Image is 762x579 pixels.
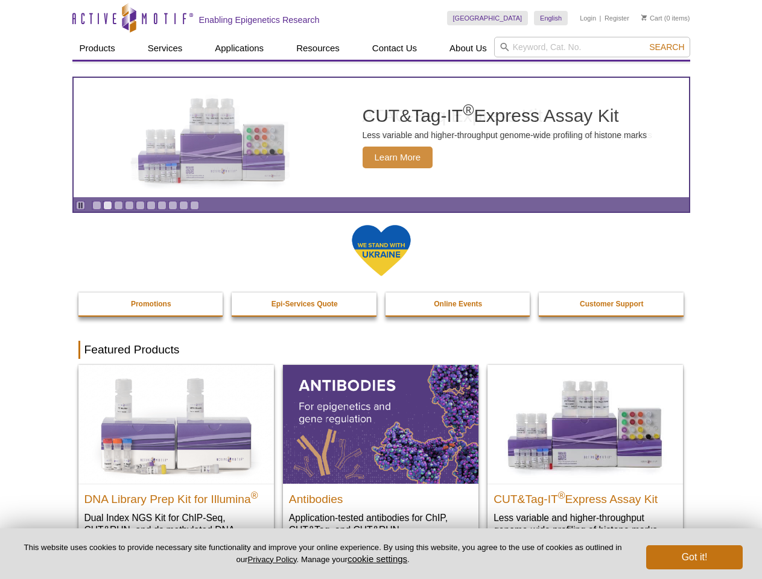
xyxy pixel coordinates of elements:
a: CUT&Tag-IT® Express Assay Kit CUT&Tag-IT®Express Assay Kit Less variable and higher-throughput ge... [487,365,683,548]
strong: Promotions [131,300,171,308]
h2: DNA Library Prep Kit for Illumina [84,487,268,505]
button: cookie settings [348,554,407,564]
h2: Enabling Epigenetics Research [199,14,320,25]
img: CUT&Tag-IT® Express Assay Kit [487,365,683,483]
a: Toggle autoplay [76,201,85,210]
a: Go to slide 3 [114,201,123,210]
strong: Online Events [434,300,482,308]
button: Got it! [646,545,743,569]
a: Epi-Services Quote [232,293,378,315]
a: All Antibodies Antibodies Application-tested antibodies for ChIP, CUT&Tag, and CUT&RUN. [283,365,478,548]
p: Less variable and higher-throughput genome-wide profiling of histone marks [363,130,647,141]
sup: ® [558,490,565,500]
span: Search [649,42,684,52]
a: Customer Support [539,293,685,315]
a: Go to slide 7 [157,201,167,210]
p: Less variable and higher-throughput genome-wide profiling of histone marks​. [494,511,677,536]
h2: CUT&Tag-IT Express Assay Kit [494,487,677,505]
a: Applications [208,37,271,60]
li: (0 items) [641,11,690,25]
a: Resources [289,37,347,60]
a: Go to slide 1 [92,201,101,210]
img: CUT&Tag-IT Express Assay Kit [112,71,311,204]
p: Dual Index NGS Kit for ChIP-Seq, CUT&RUN, and ds methylated DNA assays. [84,511,268,548]
a: Login [580,14,596,22]
a: Privacy Policy [247,555,296,564]
a: Cart [641,14,662,22]
a: [GEOGRAPHIC_DATA] [447,11,529,25]
article: CUT&Tag-IT Express Assay Kit [74,78,689,197]
a: Go to slide 10 [190,201,199,210]
h2: CUT&Tag-IT Express Assay Kit [363,107,647,125]
img: Your Cart [641,14,647,21]
a: Go to slide 5 [136,201,145,210]
a: Contact Us [365,37,424,60]
img: DNA Library Prep Kit for Illumina [78,365,274,483]
a: Services [141,37,190,60]
strong: Customer Support [580,300,643,308]
strong: Epi-Services Quote [271,300,338,308]
p: This website uses cookies to provide necessary site functionality and improve your online experie... [19,542,626,565]
a: Go to slide 6 [147,201,156,210]
a: Online Events [386,293,532,315]
img: We Stand With Ukraine [351,224,411,277]
a: Register [605,14,629,22]
a: Go to slide 2 [103,201,112,210]
a: DNA Library Prep Kit for Illumina DNA Library Prep Kit for Illumina® Dual Index NGS Kit for ChIP-... [78,365,274,560]
sup: ® [251,490,258,500]
a: About Us [442,37,494,60]
img: All Antibodies [283,365,478,483]
a: Products [72,37,122,60]
p: Application-tested antibodies for ChIP, CUT&Tag, and CUT&RUN. [289,511,472,536]
button: Search [646,42,688,52]
sup: ® [463,101,474,118]
h2: Featured Products [78,341,684,359]
li: | [600,11,602,25]
h2: Antibodies [289,487,472,505]
a: Go to slide 9 [179,201,188,210]
a: English [534,11,568,25]
span: Learn More [363,147,433,168]
input: Keyword, Cat. No. [494,37,690,57]
a: CUT&Tag-IT Express Assay Kit CUT&Tag-IT®Express Assay Kit Less variable and higher-throughput gen... [74,78,689,197]
a: Go to slide 8 [168,201,177,210]
a: Promotions [78,293,224,315]
a: Go to slide 4 [125,201,134,210]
